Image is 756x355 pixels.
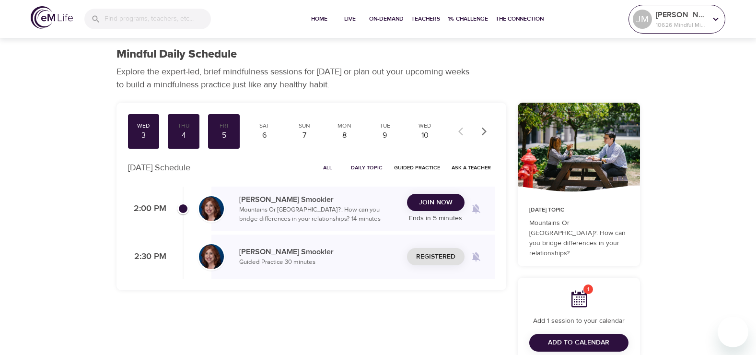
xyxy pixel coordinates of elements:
span: Ask a Teacher [452,163,491,172]
div: JM [633,10,652,29]
span: Remind me when a class goes live every Wednesday at 2:00 PM [465,197,488,220]
p: [DATE] Topic [529,206,628,214]
div: Sun [292,122,316,130]
span: Remind me when a class goes live every Wednesday at 2:30 PM [465,245,488,268]
p: Mountains Or [GEOGRAPHIC_DATA]?: How can you bridge differences in your relationships? · 14 minutes [239,205,399,224]
p: [PERSON_NAME] [656,9,707,21]
span: Daily Topic [351,163,383,172]
span: All [316,163,339,172]
p: 2:30 PM [128,250,166,263]
div: 8 [333,130,357,141]
button: Guided Practice [390,160,444,175]
span: 1% Challenge [448,14,488,24]
span: Teachers [411,14,440,24]
div: Tue [373,122,397,130]
span: On-Demand [369,14,404,24]
p: Explore the expert-led, brief mindfulness sessions for [DATE] or plan out your upcoming weeks to ... [116,65,476,91]
span: Add to Calendar [548,337,609,349]
p: [DATE] Schedule [128,161,190,174]
div: 4 [172,130,196,141]
p: 2:00 PM [128,202,166,215]
div: Fri [212,122,236,130]
p: Ends in 5 minutes [407,213,465,224]
span: Join Now [419,197,453,209]
span: Live [338,14,361,24]
img: Elaine_Smookler-min.jpg [199,244,224,269]
button: Daily Topic [347,160,386,175]
iframe: Button to launch messaging window [718,317,748,347]
p: 10626 Mindful Minutes [656,21,707,29]
span: Guided Practice [394,163,440,172]
button: All [313,160,343,175]
span: The Connection [496,14,544,24]
span: Home [308,14,331,24]
span: 1 [583,284,593,294]
div: 3 [132,130,156,141]
button: Add to Calendar [529,334,628,352]
span: Registered [416,251,455,263]
p: Guided Practice · 30 minutes [239,258,399,267]
p: Add 1 session to your calendar [529,316,628,326]
div: 10 [413,130,437,141]
button: Ask a Teacher [448,160,495,175]
div: Sat [252,122,276,130]
div: Wed [132,122,156,130]
div: 9 [373,130,397,141]
div: 5 [212,130,236,141]
button: Join Now [407,194,465,212]
div: Thu [172,122,196,130]
input: Find programs, teachers, etc... [105,9,211,29]
p: Mountains Or [GEOGRAPHIC_DATA]?: How can you bridge differences in your relationships? [529,218,628,259]
p: [PERSON_NAME] Smookler [239,246,399,258]
img: logo [31,6,73,29]
div: Mon [333,122,357,130]
h1: Mindful Daily Schedule [116,47,237,61]
div: Wed [413,122,437,130]
p: [PERSON_NAME] Smookler [239,194,399,205]
img: Elaine_Smookler-min.jpg [199,196,224,221]
div: 6 [252,130,276,141]
button: Registered [407,248,465,266]
div: 7 [292,130,316,141]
